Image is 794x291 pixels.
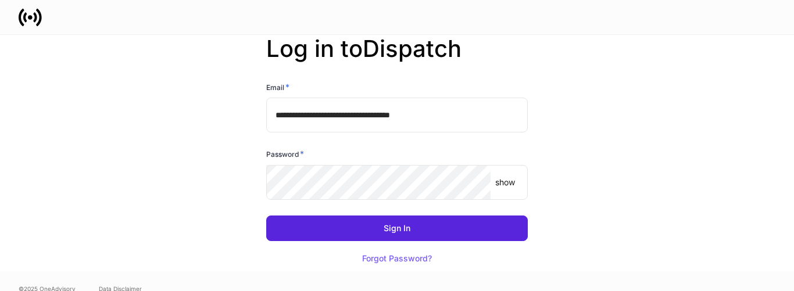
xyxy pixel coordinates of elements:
[495,177,515,188] p: show
[266,148,304,160] h6: Password
[266,35,528,81] h2: Log in to Dispatch
[362,254,432,263] div: Forgot Password?
[348,246,446,271] button: Forgot Password?
[266,215,528,241] button: Sign In
[266,81,289,93] h6: Email
[384,224,410,232] div: Sign In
